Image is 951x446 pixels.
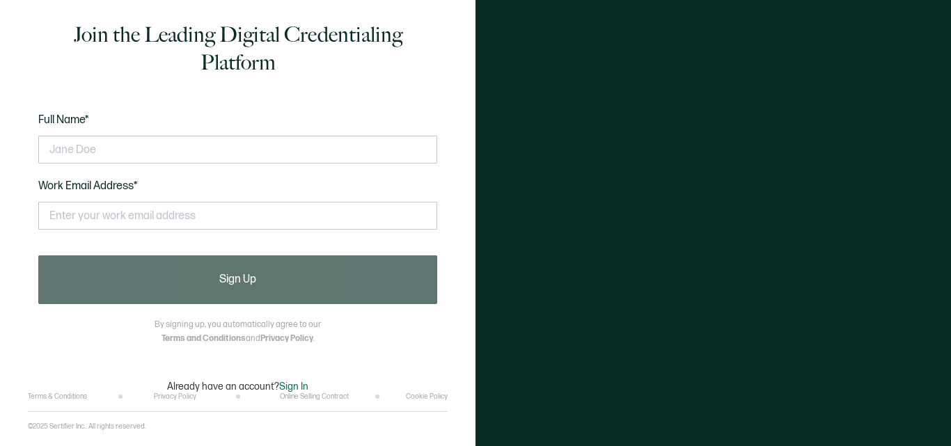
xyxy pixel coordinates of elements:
[219,274,256,285] span: Sign Up
[38,202,437,230] input: Enter your work email address
[28,422,146,431] p: ©2025 Sertifier Inc.. All rights reserved.
[38,136,437,164] input: Jane Doe
[38,180,138,193] span: Work Email Address*
[154,392,196,401] a: Privacy Policy
[280,392,349,401] a: Online Selling Contract
[279,381,308,392] span: Sign In
[406,392,448,401] a: Cookie Policy
[260,333,313,344] a: Privacy Policy
[38,21,437,77] h1: Join the Leading Digital Credentialing Platform
[38,113,89,127] span: Full Name*
[167,381,308,392] p: Already have an account?
[28,392,87,401] a: Terms & Conditions
[162,333,246,344] a: Terms and Conditions
[155,318,321,346] p: By signing up, you automatically agree to our and .
[38,255,437,304] button: Sign Up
